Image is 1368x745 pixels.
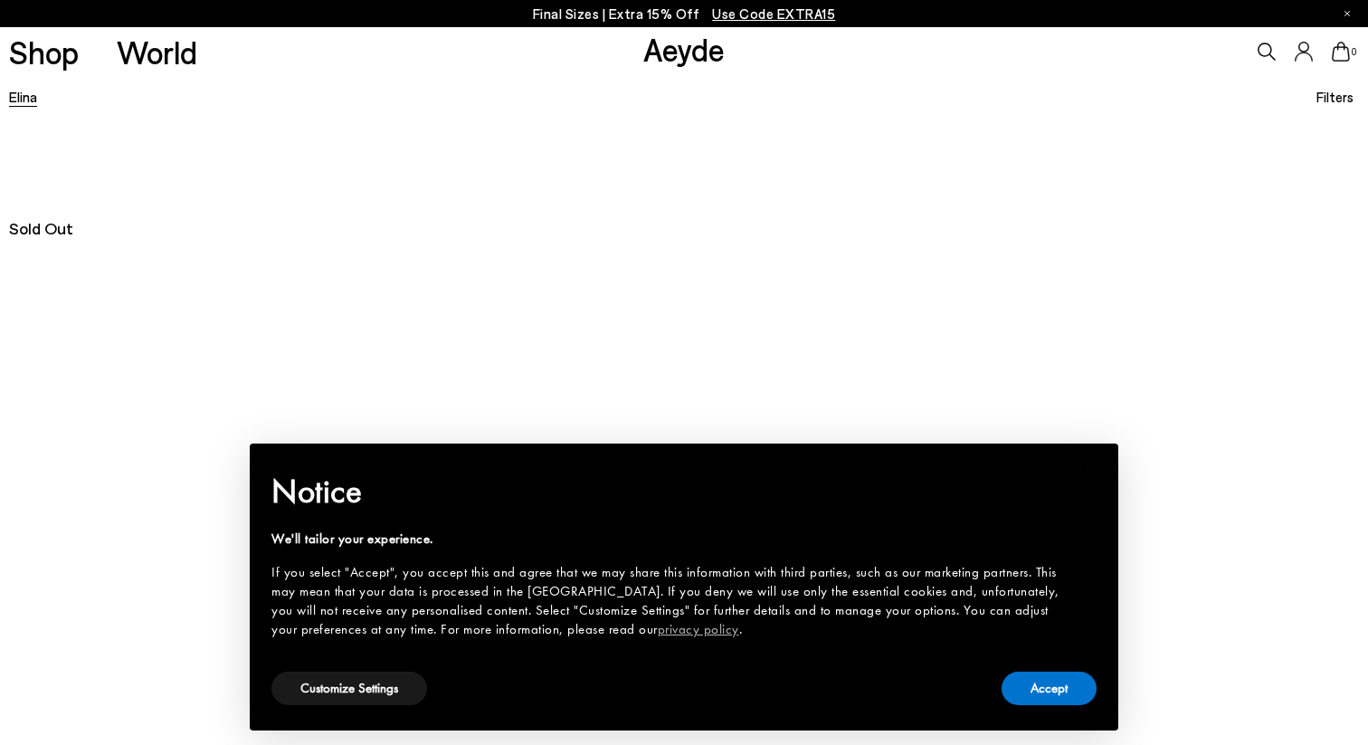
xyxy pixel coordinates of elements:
[117,36,197,68] a: World
[1084,456,1096,484] span: ×
[1002,672,1097,705] button: Accept
[271,672,427,705] button: Customize Settings
[1332,42,1350,62] a: 0
[1068,449,1111,492] button: Close this notice
[658,620,739,638] a: privacy policy
[271,530,1068,549] div: We'll tailor your experience.
[9,36,79,68] a: Shop
[533,3,836,25] p: Final Sizes | Extra 15% Off
[271,468,1068,515] h2: Notice
[1316,89,1354,105] span: Filters
[9,218,73,238] span: Sold Out
[271,563,1068,639] div: If you select "Accept", you accept this and agree that we may share this information with third p...
[712,5,835,22] span: Navigate to /collections/ss25-final-sizes
[643,30,725,68] a: Aeyde
[9,89,37,105] a: Elina
[1350,47,1359,57] span: 0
